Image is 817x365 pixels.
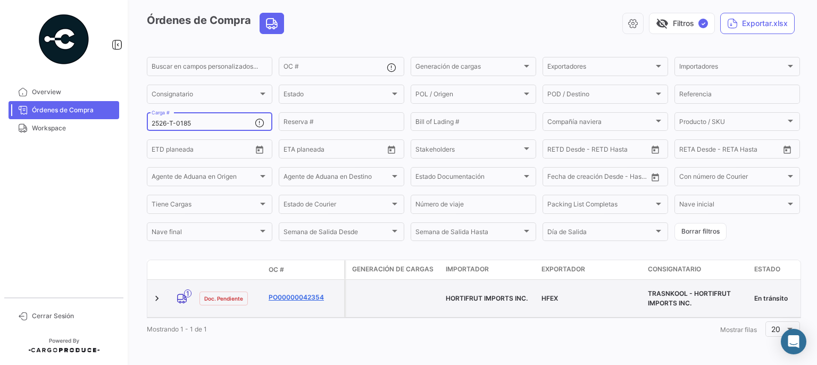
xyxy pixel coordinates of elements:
span: Generación de cargas [352,264,433,274]
span: Tiene Cargas [152,202,258,210]
span: POL / Origen [415,92,522,99]
span: Cerrar Sesión [32,311,115,321]
a: Expand/Collapse Row [152,293,162,304]
datatable-header-cell: Generación de cargas [346,260,441,279]
span: Exportadores [547,64,654,72]
span: Doc. Pendiente [204,294,243,303]
a: PO00000042354 [269,293,340,302]
a: Workspace [9,119,119,137]
datatable-header-cell: OC # [264,261,344,279]
input: Desde [152,147,171,154]
span: Compañía naviera [547,120,654,127]
span: Consignatario [648,264,701,274]
span: Mostrando 1 - 1 de 1 [147,325,207,333]
span: ✓ [698,19,708,28]
span: Estado de Courier [284,202,390,210]
span: Exportador [541,264,585,274]
button: Open calendar [779,142,795,157]
input: Desde [284,147,303,154]
span: Overview [32,87,115,97]
span: HORTIFRUT IMPORTS INC. [446,294,528,302]
button: visibility_offFiltros✓ [649,13,715,34]
span: Importadores [679,64,786,72]
span: Semana de Salida Desde [284,230,390,237]
a: Overview [9,83,119,101]
span: Semana de Salida Hasta [415,230,522,237]
span: Nave inicial [679,202,786,210]
span: Producto / SKU [679,120,786,127]
span: 1 [184,289,191,297]
datatable-header-cell: Exportador [537,260,644,279]
span: Nave final [152,230,258,237]
span: Agente de Aduana en Origen [152,175,258,182]
input: Desde [547,147,566,154]
button: Borrar filtros [674,223,727,240]
span: HFEX [541,294,558,302]
h3: Órdenes de Compra [147,13,287,34]
span: Importador [446,264,489,274]
datatable-header-cell: Importador [441,260,537,279]
div: Abrir Intercom Messenger [781,329,806,354]
span: Estado Documentación [415,175,522,182]
img: powered-by.png [37,13,90,66]
span: Estado [754,264,780,274]
button: Open calendar [647,169,663,185]
span: OC # [269,265,284,275]
span: Packing List Completas [547,202,654,210]
span: Consignatario [152,92,258,99]
button: Land [260,13,284,34]
datatable-header-cell: Estado Doc. [195,266,264,274]
span: POD / Destino [547,92,654,99]
span: Con número de Courier [679,175,786,182]
span: Agente de Aduana en Destino [284,175,390,182]
span: Día de Salida [547,230,654,237]
input: Hasta [574,175,622,182]
datatable-header-cell: Modo de Transporte [169,266,195,274]
span: visibility_off [656,17,669,30]
button: Open calendar [252,142,268,157]
input: Desde [547,175,566,182]
span: TRASNKOOL - HORTIFRUT IMPORTS INC. [648,289,731,307]
button: Open calendar [384,142,399,157]
datatable-header-cell: Consignatario [644,260,750,279]
span: Stakeholders [415,147,522,154]
span: Estado [284,92,390,99]
input: Hasta [706,147,754,154]
button: Open calendar [647,142,663,157]
button: Exportar.xlsx [720,13,795,34]
span: Workspace [32,123,115,133]
span: Órdenes de Compra [32,105,115,115]
input: Hasta [178,147,226,154]
span: 20 [771,325,780,334]
span: Generación de cargas [415,64,522,72]
input: Hasta [574,147,622,154]
span: Mostrar filas [720,326,757,334]
input: Hasta [310,147,358,154]
input: Desde [679,147,698,154]
a: Órdenes de Compra [9,101,119,119]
